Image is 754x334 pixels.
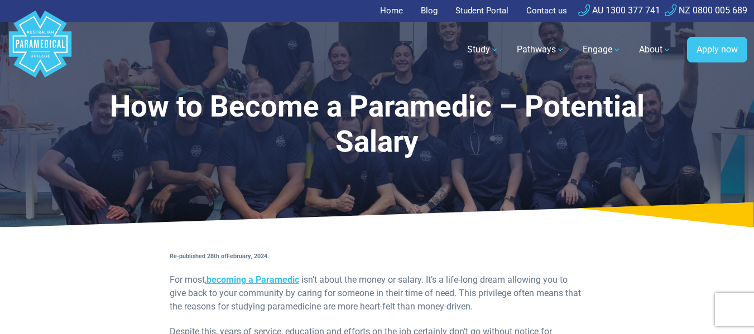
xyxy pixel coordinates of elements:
[170,253,269,260] strong: Re-published 28th of , 2024.
[460,34,506,65] a: Study
[7,22,74,78] a: Australian Paramedical College
[578,5,660,16] a: AU 1300 377 741
[665,5,747,16] a: NZ 0800 005 689
[170,273,585,313] p: For most, isn’t about the money or salary. It’s a life-long dream allowing you to give back to yo...
[206,274,299,285] a: becoming a Paramedic
[99,89,655,160] h1: How to Become a Paramedic – Potential Salary
[632,34,678,65] a: About
[576,34,628,65] a: Engage
[510,34,571,65] a: Pathways
[687,37,747,62] a: Apply now
[227,253,251,260] b: February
